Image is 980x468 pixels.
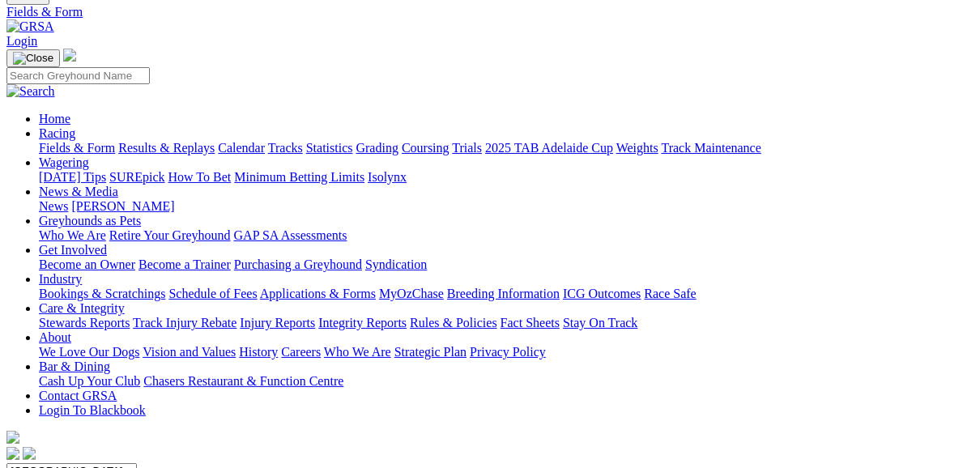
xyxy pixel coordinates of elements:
[6,84,55,99] img: Search
[318,316,407,330] a: Integrity Reports
[143,345,236,359] a: Vision and Values
[13,52,53,65] img: Close
[39,112,70,126] a: Home
[470,345,546,359] a: Privacy Policy
[39,345,974,360] div: About
[501,316,560,330] a: Fact Sheets
[410,316,497,330] a: Rules & Policies
[324,345,391,359] a: Who We Are
[234,228,347,242] a: GAP SA Assessments
[39,374,974,389] div: Bar & Dining
[39,287,165,300] a: Bookings & Scratchings
[356,141,398,155] a: Grading
[6,49,60,67] button: Toggle navigation
[39,141,974,155] div: Racing
[39,301,125,315] a: Care & Integrity
[39,389,117,402] a: Contact GRSA
[39,257,974,272] div: Get Involved
[306,141,353,155] a: Statistics
[447,287,560,300] a: Breeding Information
[118,141,215,155] a: Results & Replays
[39,316,130,330] a: Stewards Reports
[109,228,231,242] a: Retire Your Greyhound
[39,272,82,286] a: Industry
[39,199,68,213] a: News
[379,287,444,300] a: MyOzChase
[109,170,164,184] a: SUREpick
[143,374,343,388] a: Chasers Restaurant & Function Centre
[6,5,974,19] a: Fields & Form
[6,19,54,34] img: GRSA
[39,228,974,243] div: Greyhounds as Pets
[6,34,37,48] a: Login
[39,170,974,185] div: Wagering
[616,141,658,155] a: Weights
[39,126,75,140] a: Racing
[563,287,641,300] a: ICG Outcomes
[234,257,362,271] a: Purchasing a Greyhound
[39,155,89,169] a: Wagering
[71,199,174,213] a: [PERSON_NAME]
[23,447,36,460] img: twitter.svg
[39,170,106,184] a: [DATE] Tips
[234,170,364,184] a: Minimum Betting Limits
[268,141,303,155] a: Tracks
[281,345,321,359] a: Careers
[644,287,696,300] a: Race Safe
[239,345,278,359] a: History
[39,228,106,242] a: Who We Are
[39,243,107,257] a: Get Involved
[6,431,19,444] img: logo-grsa-white.png
[168,287,257,300] a: Schedule of Fees
[402,141,450,155] a: Coursing
[39,316,974,330] div: Care & Integrity
[39,185,118,198] a: News & Media
[39,403,146,417] a: Login To Blackbook
[368,170,407,184] a: Isolynx
[260,287,376,300] a: Applications & Forms
[39,214,141,228] a: Greyhounds as Pets
[39,345,139,359] a: We Love Our Dogs
[6,447,19,460] img: facebook.svg
[39,330,71,344] a: About
[138,257,231,271] a: Become a Trainer
[218,141,265,155] a: Calendar
[563,316,637,330] a: Stay On Track
[6,67,150,84] input: Search
[39,141,115,155] a: Fields & Form
[39,360,110,373] a: Bar & Dining
[168,170,232,184] a: How To Bet
[133,316,236,330] a: Track Injury Rebate
[39,374,140,388] a: Cash Up Your Club
[39,287,974,301] div: Industry
[394,345,467,359] a: Strategic Plan
[452,141,482,155] a: Trials
[485,141,613,155] a: 2025 TAB Adelaide Cup
[39,199,974,214] div: News & Media
[662,141,761,155] a: Track Maintenance
[365,257,427,271] a: Syndication
[63,49,76,62] img: logo-grsa-white.png
[39,257,135,271] a: Become an Owner
[240,316,315,330] a: Injury Reports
